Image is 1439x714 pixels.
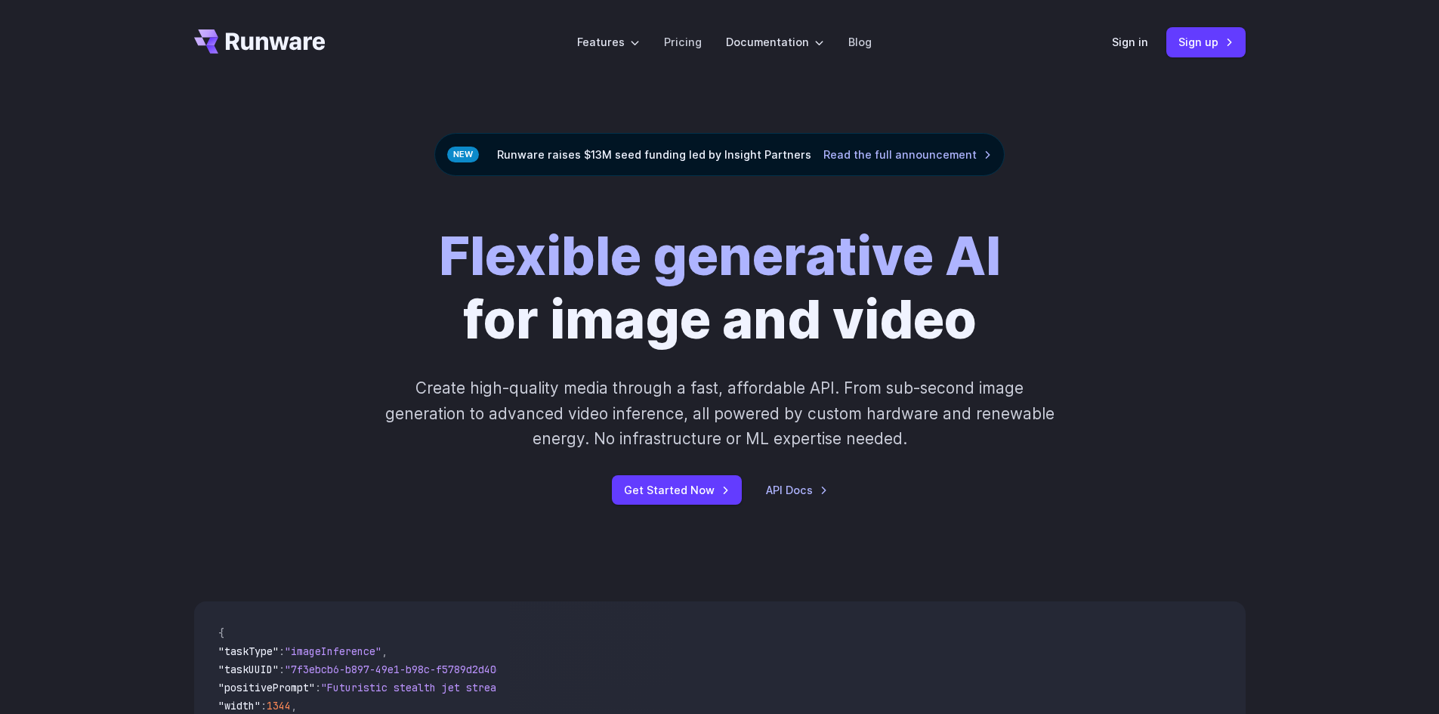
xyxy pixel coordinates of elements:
a: Read the full announcement [823,146,992,163]
a: Go to / [194,29,326,54]
span: , [381,644,388,658]
span: "width" [218,699,261,712]
span: "taskType" [218,644,279,658]
div: Runware raises $13M seed funding led by Insight Partners [434,133,1005,176]
h1: for image and video [439,224,1001,351]
a: Blog [848,33,872,51]
span: { [218,626,224,640]
span: : [261,699,267,712]
span: "imageInference" [285,644,381,658]
span: "7f3ebcb6-b897-49e1-b98c-f5789d2d40d7" [285,663,514,676]
p: Create high-quality media through a fast, affordable API. From sub-second image generation to adv... [383,376,1056,451]
span: : [315,681,321,694]
a: Pricing [664,33,702,51]
span: "positivePrompt" [218,681,315,694]
span: 1344 [267,699,291,712]
a: API Docs [766,481,828,499]
label: Documentation [726,33,824,51]
a: Get Started Now [612,475,742,505]
span: : [279,663,285,676]
a: Sign in [1112,33,1148,51]
a: Sign up [1166,27,1246,57]
span: "Futuristic stealth jet streaking through a neon-lit cityscape with glowing purple exhaust" [321,681,871,694]
span: "taskUUID" [218,663,279,676]
label: Features [577,33,640,51]
strong: Flexible generative AI [439,224,1001,288]
span: : [279,644,285,658]
span: , [291,699,297,712]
